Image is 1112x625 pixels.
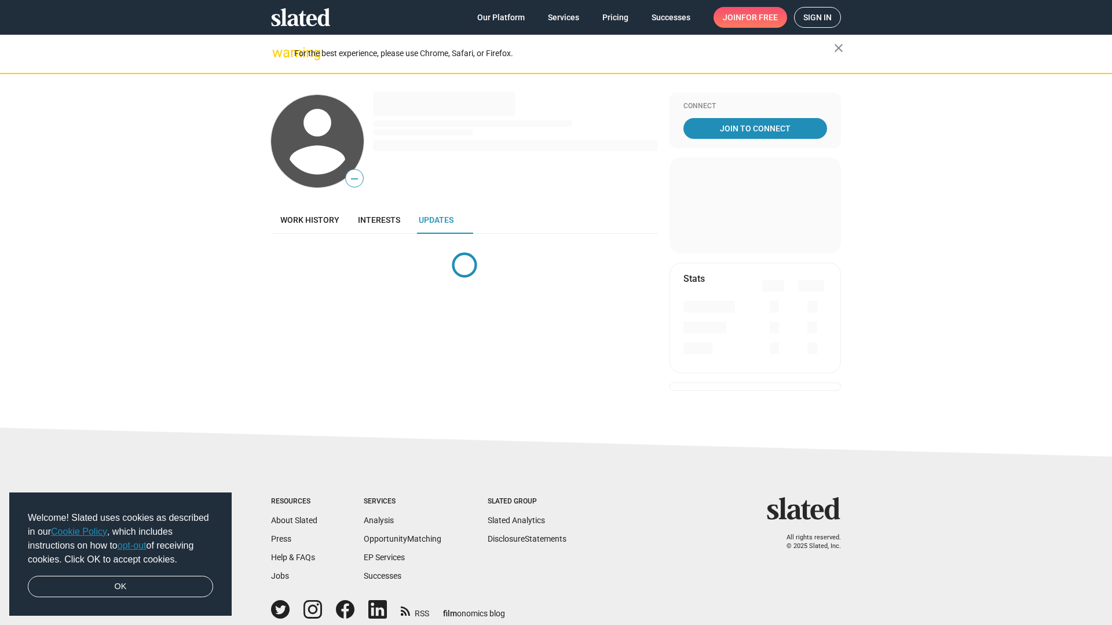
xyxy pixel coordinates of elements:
a: EP Services [364,553,405,562]
a: filmonomics blog [443,599,505,619]
mat-card-title: Stats [683,273,705,285]
a: Slated Analytics [488,516,545,525]
span: Our Platform [477,7,525,28]
span: Sign in [803,8,832,27]
a: Successes [364,571,401,580]
span: Successes [652,7,690,28]
a: Interests [349,206,409,234]
mat-icon: close [832,41,846,55]
span: Work history [280,215,339,225]
a: DisclosureStatements [488,534,566,543]
mat-icon: warning [272,46,286,60]
a: Updates [409,206,463,234]
span: Updates [419,215,453,225]
a: Services [539,7,588,28]
span: film [443,609,457,618]
span: Welcome! Slated uses cookies as described in our , which includes instructions on how to of recei... [28,511,213,567]
span: for free [741,7,778,28]
div: Slated Group [488,497,566,506]
a: Help & FAQs [271,553,315,562]
div: Connect [683,102,827,111]
div: Resources [271,497,317,506]
p: All rights reserved. © 2025 Slated, Inc. [774,534,841,550]
a: Our Platform [468,7,534,28]
a: opt-out [118,541,147,550]
span: Services [548,7,579,28]
span: — [346,171,363,186]
a: Join To Connect [683,118,827,139]
div: cookieconsent [9,492,232,616]
a: About Slated [271,516,317,525]
a: Sign in [794,7,841,28]
a: Pricing [593,7,638,28]
a: OpportunityMatching [364,534,441,543]
a: Work history [271,206,349,234]
span: Interests [358,215,400,225]
a: Jobs [271,571,289,580]
a: RSS [401,601,429,619]
a: Successes [642,7,700,28]
div: Services [364,497,441,506]
span: Join [723,7,778,28]
a: Joinfor free [714,7,787,28]
a: Press [271,534,291,543]
span: Pricing [602,7,628,28]
span: Join To Connect [686,118,825,139]
div: For the best experience, please use Chrome, Safari, or Firefox. [294,46,834,61]
a: Cookie Policy [51,527,107,536]
a: Analysis [364,516,394,525]
a: dismiss cookie message [28,576,213,598]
